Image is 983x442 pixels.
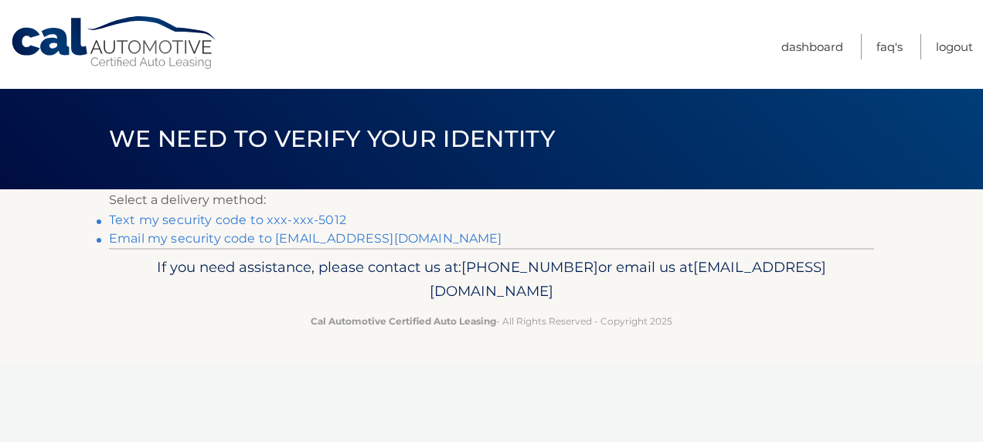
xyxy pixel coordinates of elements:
[109,189,874,211] p: Select a delivery method:
[461,258,598,276] span: [PHONE_NUMBER]
[109,231,502,246] a: Email my security code to [EMAIL_ADDRESS][DOMAIN_NAME]
[10,15,219,70] a: Cal Automotive
[119,255,864,304] p: If you need assistance, please contact us at: or email us at
[781,34,843,59] a: Dashboard
[109,212,346,227] a: Text my security code to xxx-xxx-5012
[109,124,555,153] span: We need to verify your identity
[119,313,864,329] p: - All Rights Reserved - Copyright 2025
[936,34,973,59] a: Logout
[311,315,496,327] strong: Cal Automotive Certified Auto Leasing
[876,34,903,59] a: FAQ's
